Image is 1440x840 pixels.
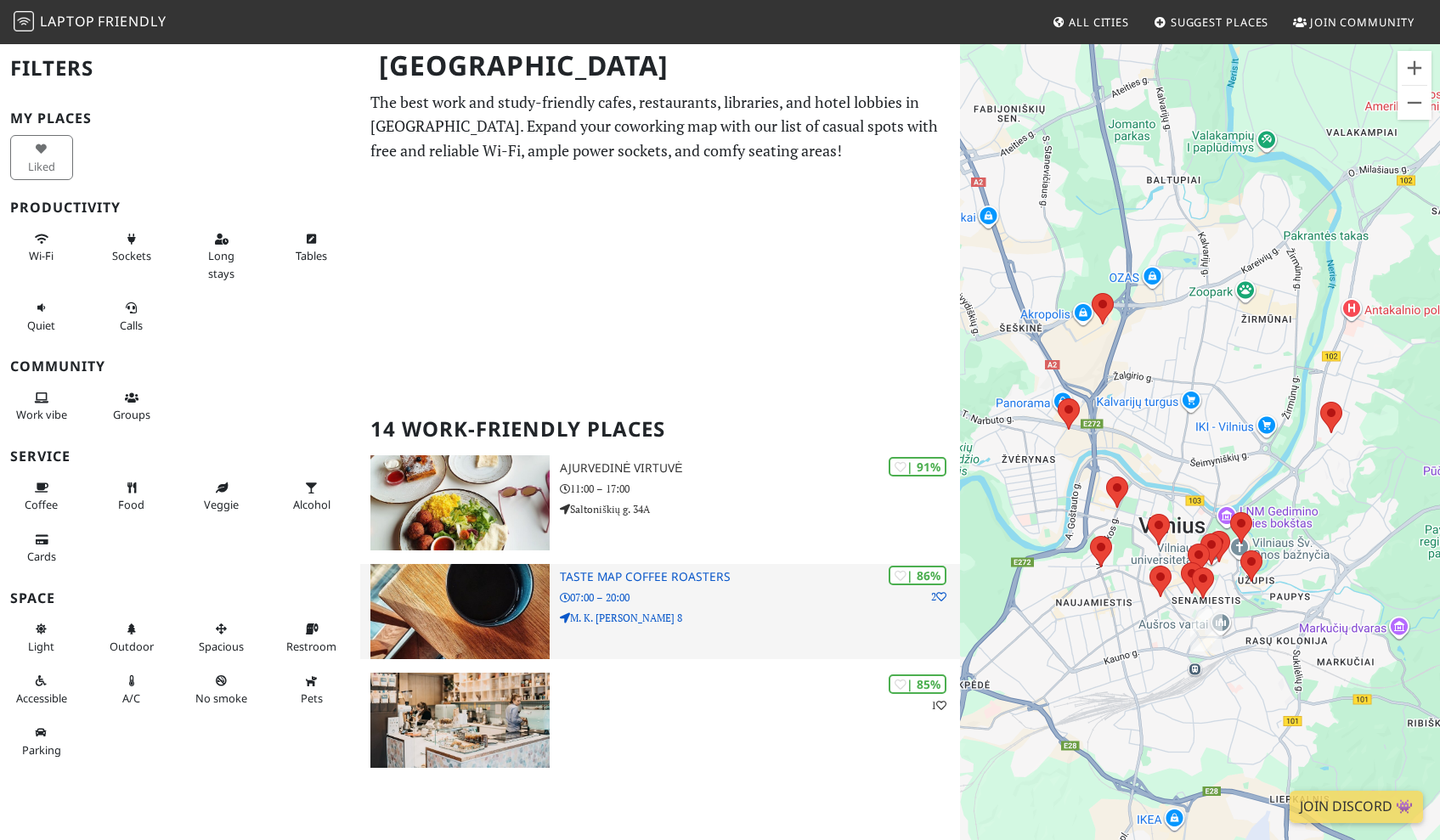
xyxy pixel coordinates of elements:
[1286,7,1421,37] a: Join Community
[10,200,350,216] h3: Productivity
[560,610,960,626] p: M. K. [PERSON_NAME] 8
[370,673,550,768] img: Italala Caffè
[280,615,343,660] button: Restroom
[122,691,140,706] span: Air conditioned
[280,225,343,270] button: Tables
[190,667,253,712] button: No smoke
[100,474,163,519] button: Food
[100,667,163,712] button: A/C
[204,497,239,512] span: Veggie
[29,248,54,263] span: Stable Wi-Fi
[190,225,253,287] button: Long stays
[10,294,73,339] button: Quiet
[28,639,54,654] span: Natural light
[293,497,330,512] span: Alcohol
[1310,14,1415,30] span: Join Community
[286,639,336,654] span: Restroom
[10,615,73,660] button: Light
[560,570,960,584] h3: Taste Map Coffee Roasters
[100,225,163,270] button: Sockets
[195,691,247,706] span: Smoke free
[118,497,144,512] span: Food
[560,481,960,497] p: 11:00 – 17:00
[10,590,350,606] h3: Space
[1171,14,1269,30] span: Suggest Places
[10,719,73,764] button: Parking
[22,742,61,758] span: Parking
[931,589,946,605] p: 2
[10,448,350,465] h3: Service
[360,455,960,550] a: Ajurvedinė virtuvė | 91% Ajurvedinė virtuvė 11:00 – 17:00 Saltoniškių g. 34A
[370,455,550,550] img: Ajurvedinė virtuvė
[190,474,253,519] button: Veggie
[25,497,58,512] span: Coffee
[370,90,950,163] p: The best work and study-friendly cafes, restaurants, libraries, and hotel lobbies in [GEOGRAPHIC_...
[10,110,350,127] h3: My Places
[560,501,960,517] p: Saltoniškių g. 34A
[560,589,960,606] p: 07:00 – 20:00
[100,615,163,660] button: Outdoor
[560,461,960,476] h3: Ajurvedinė virtuvė
[110,639,154,654] span: Outdoor area
[1045,7,1136,37] a: All Cities
[16,407,67,422] span: People working
[889,674,946,694] div: | 85%
[1398,51,1432,85] button: Artinti
[100,294,163,339] button: Calls
[889,457,946,476] div: | 91%
[27,318,55,333] span: Quiet
[370,403,950,455] h2: 14 Work-Friendly Places
[1069,14,1129,30] span: All Cities
[10,384,73,429] button: Work vibe
[280,474,343,519] button: Alcohol
[10,358,350,375] h3: Community
[296,248,327,263] span: Work-friendly tables
[10,42,350,94] h2: Filters
[16,691,67,706] span: Accessible
[112,248,151,263] span: Power sockets
[208,248,234,280] span: Long stays
[100,384,163,429] button: Groups
[1398,86,1432,120] button: Tolinti
[40,12,95,31] span: Laptop
[113,407,150,422] span: Group tables
[301,691,323,706] span: Pet friendly
[14,8,167,37] a: LaptopFriendly LaptopFriendly
[365,42,957,89] h1: [GEOGRAPHIC_DATA]
[120,318,143,333] span: Video/audio calls
[931,697,946,713] p: 1
[1147,7,1276,37] a: Suggest Places
[14,11,34,31] img: LaptopFriendly
[10,667,73,712] button: Accessible
[10,526,73,571] button: Cards
[10,225,73,270] button: Wi-Fi
[190,615,253,660] button: Spacious
[10,474,73,519] button: Coffee
[98,12,166,31] span: Friendly
[199,639,244,654] span: Spacious
[280,667,343,712] button: Pets
[889,566,946,585] div: | 86%
[27,549,56,564] span: Credit cards
[360,564,960,659] a: Taste Map Coffee Roasters | 86% 2 Taste Map Coffee Roasters 07:00 – 20:00 M. K. [PERSON_NAME] 8
[370,564,550,659] img: Taste Map Coffee Roasters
